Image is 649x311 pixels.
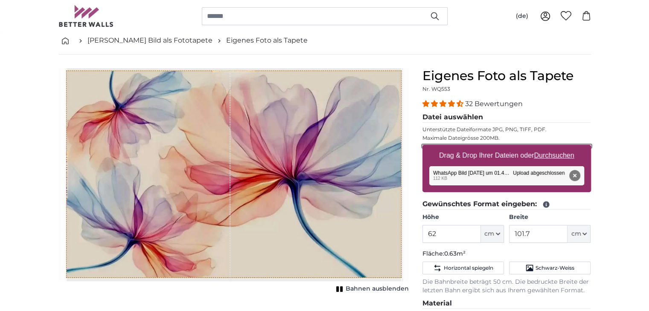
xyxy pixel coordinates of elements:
[422,126,591,133] p: Unterstützte Dateiformate JPG, PNG, TIFF, PDF.
[422,199,591,210] legend: Gewünschtes Format eingeben:
[422,68,591,84] h1: Eigenes Foto als Tapete
[436,147,578,164] label: Drag & Drop Ihrer Dateien oder
[346,285,409,293] span: Bahnen ausblenden
[422,213,504,222] label: Höhe
[58,5,114,27] img: Betterwalls
[422,86,450,92] span: Nr. WQ553
[535,265,574,271] span: Schwarz-Weiss
[87,35,212,46] a: [PERSON_NAME] Bild als Fototapete
[568,225,591,243] button: cm
[534,152,574,159] u: Durchsuchen
[422,278,591,295] p: Die Bahnbreite beträgt 50 cm. Die bedruckte Breite der letzten Bahn ergibt sich aus Ihrem gewählt...
[443,265,493,271] span: Horizontal spiegeln
[226,35,308,46] a: Eigenes Foto als Tapete
[509,9,535,24] button: (de)
[509,213,591,222] label: Breite
[334,283,409,295] button: Bahnen ausblenden
[422,112,591,123] legend: Datei auswählen
[484,230,494,238] span: cm
[422,250,591,258] p: Fläche:
[422,135,591,141] p: Maximale Dateigrösse 200MB.
[422,100,465,108] span: 4.31 stars
[481,225,504,243] button: cm
[465,100,523,108] span: 32 Bewertungen
[444,250,466,257] span: 0.63m²
[58,68,409,295] div: 1 of 1
[571,230,581,238] span: cm
[58,27,591,55] nav: breadcrumbs
[509,262,591,274] button: Schwarz-Weiss
[422,298,591,309] legend: Material
[422,262,504,274] button: Horizontal spiegeln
